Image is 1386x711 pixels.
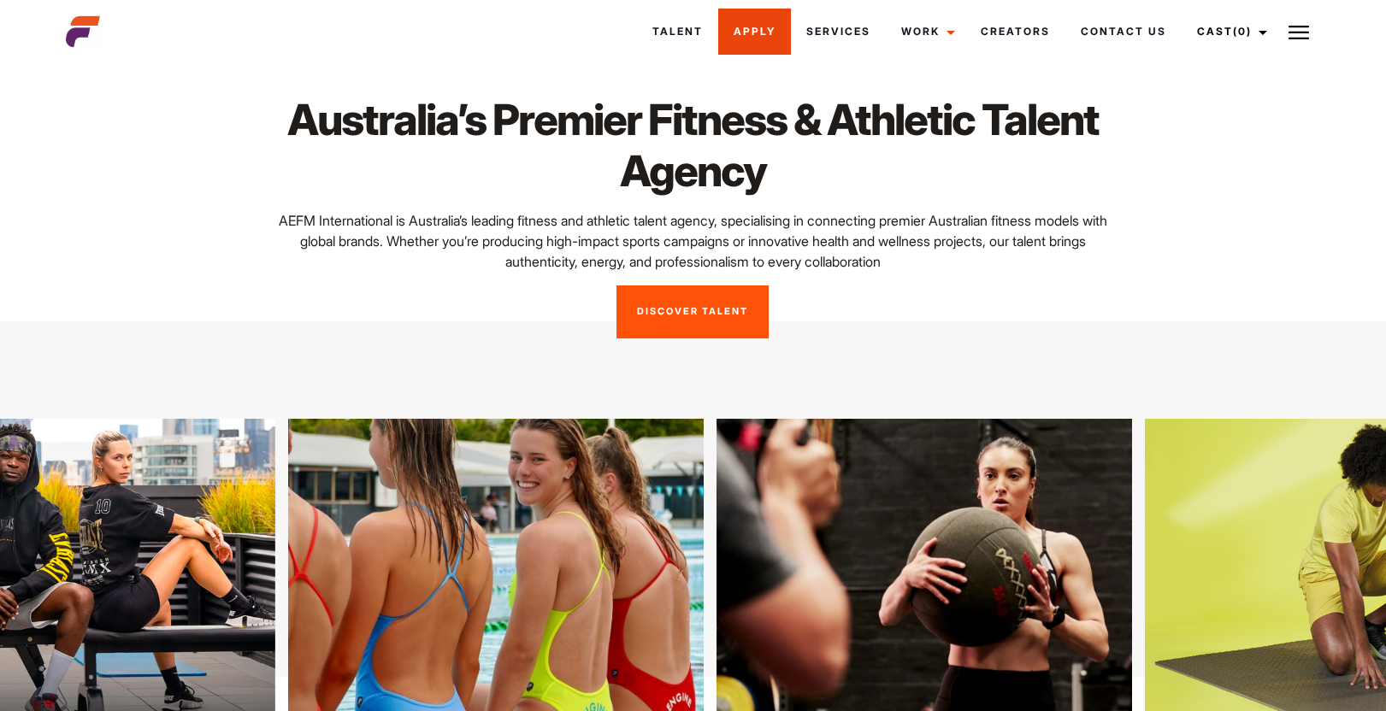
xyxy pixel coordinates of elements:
span: (0) [1233,25,1252,38]
a: Creators [965,9,1065,55]
a: Services [791,9,886,55]
h1: Australia’s Premier Fitness & Athletic Talent Agency [278,94,1107,197]
a: Cast(0) [1182,9,1277,55]
a: Discover Talent [616,285,769,338]
a: Work [886,9,965,55]
a: Contact Us [1065,9,1182,55]
img: Burger icon [1289,22,1309,43]
p: AEFM International is Australia’s leading fitness and athletic talent agency, specialising in con... [278,210,1107,272]
img: cropped-aefm-brand-fav-22-square.png [66,15,100,49]
a: Apply [718,9,791,55]
a: Talent [637,9,718,55]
